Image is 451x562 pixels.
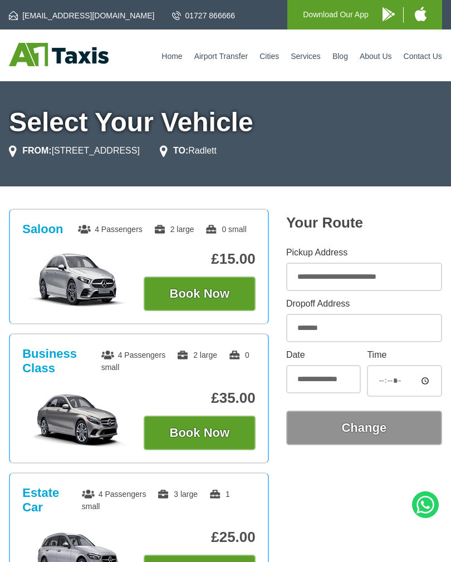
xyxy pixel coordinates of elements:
[286,351,361,359] label: Date
[286,411,442,445] button: Change
[9,10,154,21] a: [EMAIL_ADDRESS][DOMAIN_NAME]
[194,52,248,61] a: Airport Transfer
[82,490,146,499] span: 4 Passengers
[78,225,143,234] span: 4 Passengers
[259,52,279,61] a: Cities
[360,52,392,61] a: About Us
[286,299,442,308] label: Dropoff Address
[404,52,442,61] a: Contact Us
[144,277,256,311] button: Book Now
[144,416,256,450] button: Book Now
[144,250,256,268] p: £15.00
[9,144,140,157] li: [STREET_ADDRESS]
[177,351,217,359] span: 2 large
[22,347,101,376] h3: Business Class
[160,144,217,157] li: Radlett
[205,225,246,234] span: 0 small
[367,351,442,359] label: Time
[101,351,249,372] span: 0 small
[415,7,427,21] img: A1 Taxis iPhone App
[22,391,134,447] img: Business Class
[286,214,442,231] h2: Your Route
[154,225,194,234] span: 2 large
[82,490,230,511] span: 1 small
[9,43,109,66] img: A1 Taxis St Albans LTD
[298,538,445,562] iframe: chat widget
[22,486,82,515] h3: Estate Car
[101,351,166,359] span: 4 Passengers
[9,109,442,136] h1: Select Your Vehicle
[286,248,442,257] label: Pickup Address
[144,529,256,546] p: £25.00
[383,7,395,21] img: A1 Taxis Android App
[291,52,321,61] a: Services
[144,390,256,407] p: £35.00
[303,8,369,22] p: Download Our App
[172,10,236,21] a: 01727 866666
[161,52,182,61] a: Home
[22,252,134,308] img: Saloon
[157,490,198,499] span: 3 large
[332,52,348,61] a: Blog
[173,146,188,155] strong: TO:
[22,146,51,155] strong: FROM:
[22,222,63,236] h3: Saloon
